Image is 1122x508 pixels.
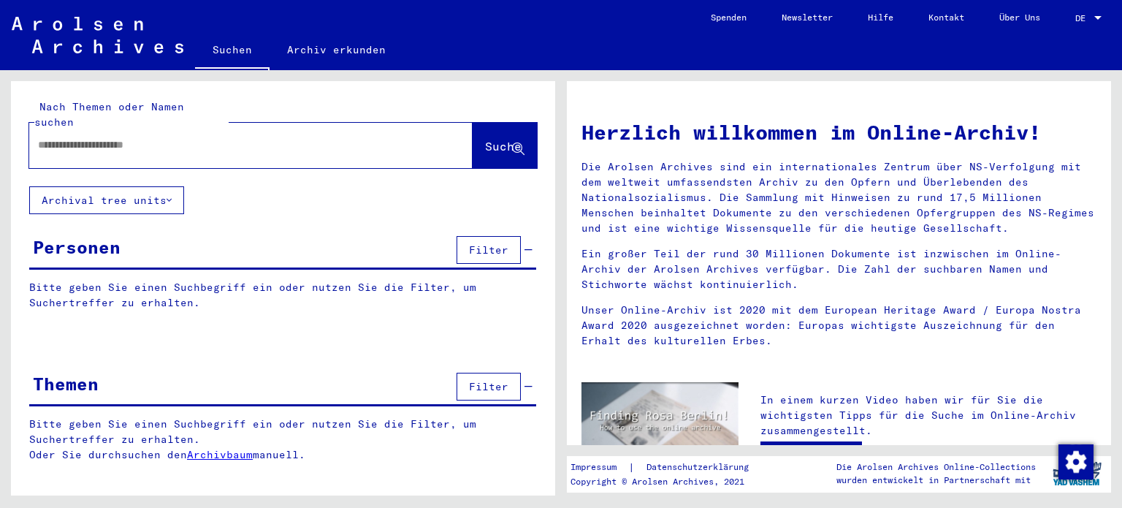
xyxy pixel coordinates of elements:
[635,460,766,475] a: Datenschutzerklärung
[29,417,537,463] p: Bitte geben Sie einen Suchbegriff ein oder nutzen Sie die Filter, um Suchertreffer zu erhalten. O...
[34,100,184,129] mat-label: Nach Themen oder Namen suchen
[33,234,121,260] div: Personen
[760,393,1096,439] p: In einem kurzen Video haben wir für Sie die wichtigsten Tipps für die Suche im Online-Archiv zusa...
[473,123,537,168] button: Suche
[457,236,521,264] button: Filter
[33,371,99,397] div: Themen
[469,380,508,393] span: Filter
[1058,444,1093,479] div: Zustimmung ändern
[581,382,739,468] img: video.jpg
[1050,455,1104,492] img: yv_logo.png
[760,441,862,471] a: Video ansehen
[1058,444,1094,479] img: Zustimmung ändern
[469,243,508,257] span: Filter
[836,460,1036,474] p: Die Arolsen Archives Online-Collections
[1075,13,1091,23] span: DE
[485,139,522,153] span: Suche
[581,303,1096,349] p: Unser Online-Archiv ist 2020 mit dem European Heritage Award / Europa Nostra Award 2020 ausgezeic...
[581,159,1096,236] p: Die Arolsen Archives sind ein internationales Zentrum über NS-Verfolgung mit dem weltweit umfasse...
[270,32,403,67] a: Archiv erkunden
[12,17,183,53] img: Arolsen_neg.svg
[570,460,628,475] a: Impressum
[570,475,766,488] p: Copyright © Arolsen Archives, 2021
[570,460,766,475] div: |
[581,117,1096,148] h1: Herzlich willkommen im Online-Archiv!
[29,186,184,214] button: Archival tree units
[457,373,521,401] button: Filter
[195,32,270,70] a: Suchen
[836,474,1036,487] p: wurden entwickelt in Partnerschaft mit
[29,280,536,311] p: Bitte geben Sie einen Suchbegriff ein oder nutzen Sie die Filter, um Suchertreffer zu erhalten.
[581,246,1096,292] p: Ein großer Teil der rund 30 Millionen Dokumente ist inzwischen im Online-Archiv der Arolsen Archi...
[187,448,253,461] a: Archivbaum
